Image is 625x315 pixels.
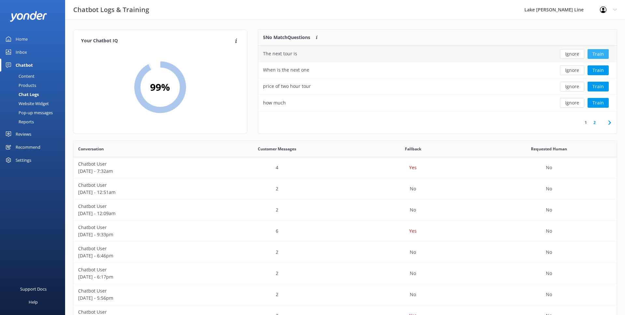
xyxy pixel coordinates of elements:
[16,128,31,141] div: Reviews
[16,141,40,154] div: Recommend
[78,231,204,238] p: [DATE] - 9:33pm
[258,62,617,78] div: row
[258,78,617,95] div: row
[73,221,617,242] div: row
[409,227,417,235] p: Yes
[29,295,38,308] div: Help
[150,79,170,95] h2: 99 %
[546,270,552,277] p: No
[73,157,617,178] div: row
[560,82,584,91] button: Ignore
[4,90,65,99] a: Chat Logs
[276,270,278,277] p: 2
[263,50,297,57] div: The next tour is
[546,227,552,235] p: No
[263,83,311,90] div: price of two hour tour
[590,119,599,126] a: 2
[78,273,204,281] p: [DATE] - 6:17pm
[78,252,204,259] p: [DATE] - 6:46pm
[546,291,552,298] p: No
[78,210,204,217] p: [DATE] - 12:09am
[258,95,617,111] div: row
[73,284,617,305] div: row
[546,185,552,192] p: No
[78,168,204,175] p: [DATE] - 7:32am
[78,146,104,152] span: Conversation
[4,81,65,90] a: Products
[16,59,33,72] div: Chatbot
[10,11,47,22] img: yonder-white-logo.png
[78,160,204,168] p: Chatbot User
[410,206,416,213] p: No
[410,249,416,256] p: No
[276,164,278,171] p: 4
[20,282,47,295] div: Support Docs
[73,263,617,284] div: row
[258,146,296,152] span: Customer Messages
[258,46,617,111] div: grid
[78,182,204,189] p: Chatbot User
[16,33,28,46] div: Home
[546,164,552,171] p: No
[588,82,609,91] button: Train
[546,249,552,256] p: No
[410,291,416,298] p: No
[560,49,584,59] button: Ignore
[73,5,149,15] h3: Chatbot Logs & Training
[4,99,65,108] a: Website Widget
[4,99,49,108] div: Website Widget
[16,46,27,59] div: Inbox
[276,291,278,298] p: 2
[73,199,617,221] div: row
[78,224,204,231] p: Chatbot User
[581,119,590,126] a: 1
[409,164,417,171] p: Yes
[16,154,31,167] div: Settings
[546,206,552,213] p: No
[4,117,65,126] a: Reports
[276,227,278,235] p: 6
[78,266,204,273] p: Chatbot User
[263,34,310,41] p: 5 No Match Questions
[4,108,65,117] a: Pop-up messages
[4,72,65,81] a: Content
[263,99,286,106] div: how much
[78,203,204,210] p: Chatbot User
[78,287,204,294] p: Chatbot User
[4,117,34,126] div: Reports
[560,98,584,108] button: Ignore
[4,81,36,90] div: Products
[276,206,278,213] p: 2
[78,294,204,302] p: [DATE] - 5:56pm
[4,72,35,81] div: Content
[588,65,609,75] button: Train
[78,245,204,252] p: Chatbot User
[81,37,233,45] h4: Your Chatbot IQ
[560,65,584,75] button: Ignore
[78,189,204,196] p: [DATE] - 12:51am
[410,185,416,192] p: No
[263,66,309,74] div: When is the next one
[276,185,278,192] p: 2
[4,108,53,117] div: Pop-up messages
[258,46,617,62] div: row
[405,146,421,152] span: Fallback
[531,146,567,152] span: Requested Human
[588,49,609,59] button: Train
[276,249,278,256] p: 2
[4,90,39,99] div: Chat Logs
[410,270,416,277] p: No
[73,178,617,199] div: row
[73,242,617,263] div: row
[588,98,609,108] button: Train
